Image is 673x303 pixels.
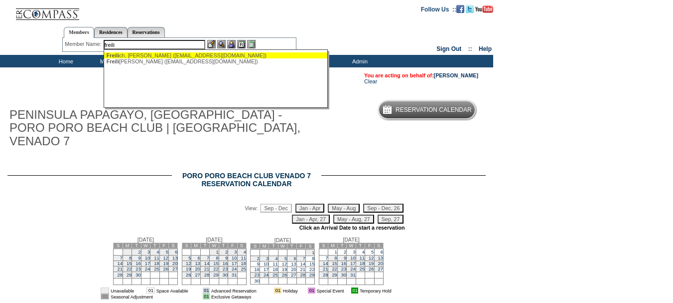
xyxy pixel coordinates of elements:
a: 2 [138,250,141,255]
h2: Poro Poro Beach Club Venado 7 Reservation Calendar [172,172,321,188]
a: 11 [241,256,246,261]
td: Unavailable [109,288,140,294]
img: b_calculator.gif [247,40,256,48]
a: 13 [291,262,296,267]
input: Jan - Apr, 27 [292,215,330,224]
td: Space Available [155,288,197,294]
a: 18 [272,267,277,272]
td: T [337,243,346,248]
img: i.gif [196,289,201,294]
td: T [150,243,159,248]
td: 01 [351,288,358,294]
a: 27 [195,273,200,278]
td: 01 [146,288,155,294]
td: W [141,243,150,248]
a: 20 [172,261,177,266]
a: 4 [362,250,365,255]
td: S [251,243,260,249]
a: 19 [186,267,191,272]
span: [DATE] [343,237,360,243]
input: May - Aug [328,204,360,213]
span: Freili [107,52,119,58]
a: 10 [145,256,150,261]
a: 15 [127,261,132,266]
a: 16 [341,261,346,266]
a: 15 [332,261,337,266]
a: 17 [232,261,237,266]
a: 6 [175,250,177,255]
a: Residences [94,27,128,37]
a: 30 [341,273,346,278]
td: T [219,243,228,248]
input: Sep, 27 [378,215,404,224]
a: 6 [381,250,383,255]
a: 8 [312,256,314,261]
a: 27 [172,267,177,272]
td: 1 [123,249,132,255]
td: S [319,243,328,248]
a: 4 [244,250,246,255]
a: 23 [255,273,260,278]
a: 9 [225,256,228,261]
a: 16 [255,267,260,272]
td: M [260,243,269,249]
a: 8 [216,256,218,261]
td: Special Event [315,288,351,294]
a: 20 [378,261,383,266]
a: 3 [353,250,355,255]
td: S [374,243,383,248]
a: 20 [291,267,296,272]
a: Help [479,45,492,52]
span: View: [245,205,258,211]
a: 17 [145,261,150,266]
a: 16 [223,261,228,266]
div: [PERSON_NAME] ([EMAIL_ADDRESS][DOMAIN_NAME]) [107,58,326,64]
a: 18 [360,261,365,266]
a: Sign Out [436,45,461,52]
a: 29 [332,273,337,278]
img: Reservations [237,40,246,48]
input: Sep - Dec [260,204,291,213]
td: S [182,243,191,248]
a: 31 [232,273,237,278]
a: 2 [225,250,228,255]
input: Sep - Dec, 26 [363,204,404,213]
a: 12 [186,261,191,266]
strong: Click an Arrival Date to start a reservation [299,225,405,231]
td: Seasonal Adjustment [109,294,196,300]
a: 24 [145,267,150,272]
a: 16 [135,261,140,266]
a: Follow us on Twitter [466,5,474,11]
td: 01 [101,294,109,300]
a: 10 [232,256,237,261]
a: 14 [118,261,123,266]
a: 22 [127,267,132,272]
img: i.gif [140,289,145,294]
a: 3 [147,250,150,255]
a: 11 [272,262,277,267]
a: 12 [163,256,168,261]
td: F [159,243,168,248]
a: 1 [312,250,314,255]
td: Advanced Reservation [210,288,268,294]
a: 12 [282,262,287,267]
img: Become our fan on Facebook [456,5,464,13]
a: 11 [154,256,159,261]
a: 23 [223,267,228,272]
td: M [191,243,200,248]
td: M [123,243,132,248]
td: W [347,243,356,248]
a: 19 [163,261,168,266]
a: 3 [234,250,237,255]
a: 4 [156,250,159,255]
a: 28 [300,273,305,278]
a: 5 [371,250,374,255]
a: 14 [323,261,328,266]
a: 15 [213,261,218,266]
a: 18 [241,261,246,266]
a: 22 [332,267,337,272]
a: 13 [195,261,200,266]
td: T [356,243,365,248]
a: 12 [369,256,374,261]
a: 7 [207,256,209,261]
